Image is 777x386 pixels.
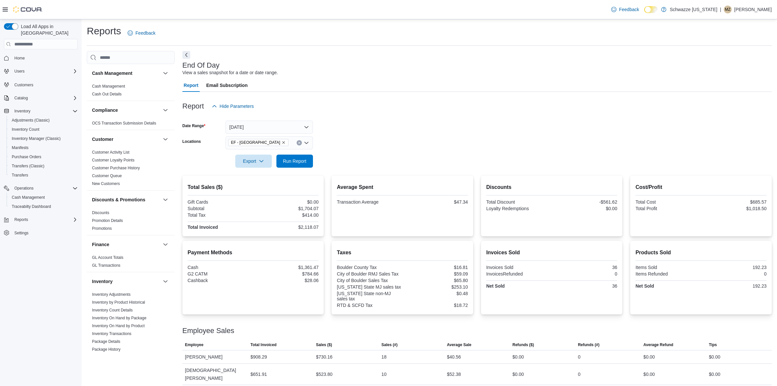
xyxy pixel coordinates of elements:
h3: Discounts & Promotions [92,196,145,203]
span: Transfers (Classic) [12,163,44,169]
span: Customer Purchase History [92,165,140,171]
span: Inventory Manager (Classic) [9,135,78,143]
span: Feedback [135,30,155,36]
div: Items Refunded [635,271,700,277]
p: [PERSON_NAME] [734,6,772,13]
a: Package History [92,347,120,352]
div: Invoices Sold [486,265,551,270]
div: $523.80 [316,370,333,378]
button: Transfers (Classic) [7,161,80,171]
h2: Discounts [486,183,617,191]
span: Inventory [12,107,78,115]
h3: End Of Day [182,61,220,69]
span: Package History [92,347,120,352]
span: Users [14,69,24,74]
button: Finance [92,241,160,248]
button: Cash Management [92,70,160,76]
button: Inventory [92,278,160,285]
div: Total Profit [635,206,700,211]
div: 192.23 [702,265,767,270]
span: Inventory Count [9,126,78,133]
div: 36 [553,265,617,270]
a: Inventory Manager (Classic) [9,135,63,143]
span: Sales ($) [316,342,332,347]
h3: Inventory [92,278,113,285]
div: $414.00 [255,212,319,218]
span: Home [12,54,78,62]
div: City of Boulder Sales Tax [337,278,401,283]
div: 192.23 [702,283,767,289]
span: New Customers [92,181,120,186]
a: Discounts [92,210,109,215]
button: Catalog [1,93,80,103]
span: GL Account Totals [92,255,123,260]
span: Inventory [14,109,30,114]
button: Users [1,67,80,76]
div: $651.91 [250,370,267,378]
div: Boulder County Tax [337,265,401,270]
a: Cash Management [92,84,125,89]
span: Promotion Details [92,218,123,223]
button: Traceabilty Dashboard [7,202,80,211]
div: View a sales snapshot for a date or date range. [182,69,278,76]
div: [US_STATE] State MJ sales tax [337,284,401,290]
button: Cash Management [162,69,169,77]
div: Items Sold [635,265,700,270]
span: Hide Parameters [220,103,254,109]
span: Refunds (#) [578,342,599,347]
span: Inventory Count Details [92,308,133,313]
div: $16.81 [404,265,468,270]
div: [PERSON_NAME] [182,350,248,363]
button: Adjustments (Classic) [7,116,80,125]
button: Transfers [7,171,80,180]
p: | [720,6,721,13]
a: Purchase Orders [9,153,44,161]
div: $0.00 [512,353,524,361]
div: Customer [87,148,175,190]
div: Subtotal [188,206,252,211]
a: Inventory Count [9,126,42,133]
a: GL Transactions [92,263,120,268]
span: Operations [14,186,34,191]
button: Home [1,53,80,63]
div: 18 [381,353,387,361]
div: $2,118.07 [255,225,319,230]
button: Users [12,67,27,75]
img: Cova [13,6,42,13]
span: Transfers [12,173,28,178]
div: [US_STATE] State non-MJ sales tax [337,291,401,301]
div: $1,018.50 [702,206,767,211]
button: Reports [12,216,31,224]
span: Promotions [92,226,112,231]
a: Inventory by Product Historical [92,300,145,305]
div: Compliance [87,119,175,130]
div: $0.00 [255,199,319,205]
button: Inventory [12,107,33,115]
span: Inventory Manager (Classic) [12,136,61,141]
span: Feedback [619,6,639,13]
div: $253.10 [404,284,468,290]
a: Inventory Count Details [92,308,133,312]
div: Discounts & Promotions [87,209,175,235]
a: Settings [12,229,31,237]
span: Catalog [12,94,78,102]
button: Hide Parameters [209,100,256,113]
span: Customers [12,80,78,89]
span: Transfers (Classic) [9,162,78,170]
div: Finance [87,254,175,272]
div: $0.00 [644,353,655,361]
span: Run Report [283,158,306,164]
span: Tips [709,342,717,347]
label: Date Range [182,123,206,128]
a: Customers [12,81,36,89]
span: GL Transactions [92,263,120,268]
span: Reports [12,216,78,224]
span: Transfers [9,171,78,179]
a: Feedback [609,3,642,16]
span: Total Invoiced [250,342,276,347]
strong: Net Sold [635,283,654,289]
input: Dark Mode [644,6,658,13]
div: RTD & SCFD Tax [337,303,401,308]
strong: Total Invoiced [188,225,218,230]
h2: Payment Methods [188,249,319,257]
